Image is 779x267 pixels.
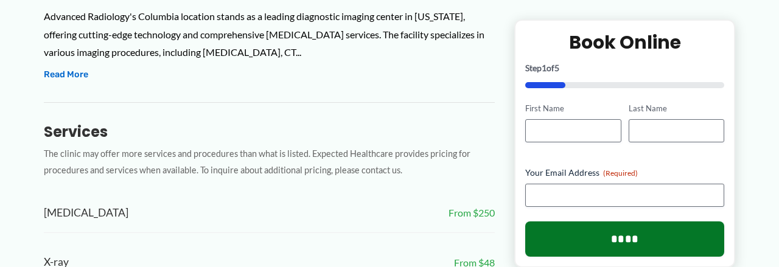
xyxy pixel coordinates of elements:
[525,103,621,114] label: First Name
[525,167,724,179] label: Your Email Address
[603,168,638,178] span: (Required)
[44,122,495,141] h3: Services
[44,68,88,82] button: Read More
[44,7,495,61] div: Advanced Radiology's Columbia location stands as a leading diagnostic imaging center in [US_STATE...
[629,103,724,114] label: Last Name
[44,203,128,223] span: [MEDICAL_DATA]
[554,63,559,73] span: 5
[525,30,724,54] h2: Book Online
[449,204,495,222] span: From $250
[525,64,724,72] p: Step of
[542,63,547,73] span: 1
[44,146,495,179] p: The clinic may offer more services and procedures than what is listed. Expected Healthcare provid...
